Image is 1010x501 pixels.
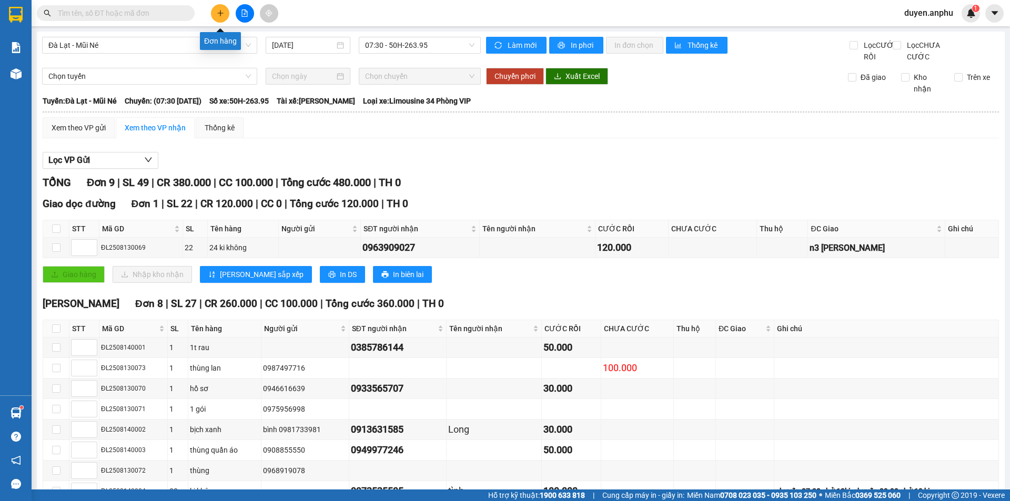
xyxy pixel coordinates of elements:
[290,198,379,210] span: Tổng cước 120.000
[199,298,202,310] span: |
[69,320,99,338] th: STT
[219,176,273,189] span: CC 100.000
[220,269,304,280] span: [PERSON_NAME] sắp xếp
[132,198,159,210] span: Đơn 1
[593,489,594,501] span: |
[277,95,355,107] span: Tài xế: [PERSON_NAME]
[351,484,445,498] div: 0973535505
[597,240,666,255] div: 120.000
[217,9,224,17] span: plus
[102,323,157,334] span: Mã GD
[169,403,186,415] div: 1
[123,176,149,189] span: SL 49
[43,298,119,310] span: [PERSON_NAME]
[819,493,822,497] span: ⚪️
[211,4,229,23] button: plus
[135,298,163,310] span: Đơn 8
[99,238,183,258] td: ĐL2508130069
[101,243,181,253] div: ĐL2508130069
[361,238,480,258] td: 0963909027
[558,42,567,50] span: printer
[265,298,318,310] span: CC 100.000
[508,39,538,51] span: Làm mới
[241,9,248,17] span: file-add
[185,242,206,253] div: 22
[261,198,282,210] span: CC 0
[48,68,251,84] span: Chọn tuyến
[11,68,22,79] img: warehouse-icon
[190,342,259,353] div: 1t rau
[340,269,357,280] span: In DS
[776,485,997,497] div: chuyến 07:30 chở 10ki, chuyến 09:00 chở 10 ki
[256,198,258,210] span: |
[188,320,261,338] th: Tên hàng
[447,420,542,440] td: Long
[602,489,684,501] span: Cung cấp máy in - giấy in:
[603,361,672,375] div: 100.000
[910,71,946,95] span: Kho nhận
[320,298,323,310] span: |
[205,298,257,310] span: CR 260.000
[11,42,22,53] img: solution-icon
[860,39,900,63] span: Lọc CƯỚC RỒI
[263,424,347,435] div: bình 0981733981
[966,8,976,18] img: icon-new-feature
[387,198,408,210] span: TH 0
[362,240,478,255] div: 0963909027
[52,122,106,134] div: Xem theo VP gửi
[674,42,683,50] span: bar-chart
[669,220,757,238] th: CHƯA CƯỚC
[200,198,253,210] span: CR 120.000
[117,176,120,189] span: |
[190,465,259,476] div: thùng
[48,37,251,53] span: Đà Lạt - Mũi Né
[151,176,154,189] span: |
[101,486,166,496] div: ĐL2508140004
[87,176,115,189] span: Đơn 9
[486,68,544,85] button: Chuyển phơi
[265,9,272,17] span: aim
[11,432,21,442] span: question-circle
[190,362,259,374] div: thùng lan
[169,362,186,374] div: 1
[351,422,445,437] div: 0913631585
[171,298,197,310] span: SL 27
[811,223,934,234] span: ĐC Giao
[554,73,561,81] span: download
[606,37,663,54] button: In đơn chọn
[482,223,584,234] span: Tên người nhận
[43,198,116,210] span: Giao dọc đường
[903,39,957,63] span: Lọc CHƯA CƯỚC
[422,298,444,310] span: TH 0
[101,404,166,414] div: ĐL2508130071
[351,443,445,457] div: 0949977246
[546,68,608,85] button: downloadXuất Excel
[856,71,890,83] span: Đã giao
[58,7,182,19] input: Tìm tên, số ĐT hoặc mã đơn
[285,198,287,210] span: |
[260,298,262,310] span: |
[20,406,23,409] sup: 1
[349,379,447,399] td: 0933565707
[264,323,338,334] span: Người gửi
[543,381,600,396] div: 30.000
[352,323,436,334] span: SĐT người nhận
[494,42,503,50] span: sync
[190,485,259,497] div: ki không
[896,6,962,19] span: duyen.anphu
[43,152,158,169] button: Lọc VP Gửi
[101,466,166,476] div: ĐL2508130072
[349,420,447,440] td: 0913631585
[381,271,389,279] span: printer
[43,266,105,283] button: uploadGiao hàng
[209,242,277,253] div: 24 ki không
[169,383,186,394] div: 1
[101,425,166,435] div: ĐL2508140002
[99,379,168,399] td: ĐL2508130070
[373,266,432,283] button: printerIn biên lai
[974,5,977,12] span: 1
[543,340,600,355] div: 50.000
[486,37,547,54] button: syncLàm mới
[190,424,259,435] div: bịch xanh
[208,271,216,279] span: sort-ascending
